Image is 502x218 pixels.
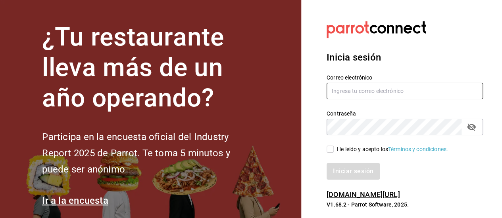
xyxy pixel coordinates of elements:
[465,120,478,134] button: passwordField
[327,201,483,209] p: V1.68.2 - Parrot Software, 2025.
[42,22,256,113] h1: ¿Tu restaurante lleva más de un año operando?
[327,111,483,116] label: Contraseña
[327,190,400,199] a: [DOMAIN_NAME][URL]
[337,145,448,154] div: He leído y acepto los
[327,50,483,64] h3: Inicia sesión
[388,146,448,152] a: Términos y condiciones.
[327,83,483,99] input: Ingresa tu correo electrónico
[42,129,256,177] h2: Participa en la encuesta oficial del Industry Report 2025 de Parrot. Te toma 5 minutos y puede se...
[42,195,108,206] a: Ir a la encuesta
[327,75,483,80] label: Correo electrónico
